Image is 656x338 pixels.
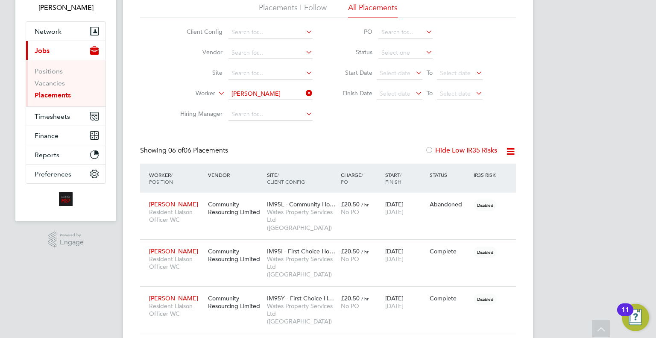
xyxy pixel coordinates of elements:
span: No PO [341,302,359,310]
span: Select date [440,69,471,77]
span: Preferences [35,170,71,178]
input: Search for... [228,88,313,100]
button: Finance [26,126,105,145]
input: Search for... [228,109,313,121]
span: / hr [361,201,369,208]
span: [PERSON_NAME] [149,294,198,302]
label: Site [173,69,223,76]
span: Powered by [60,232,84,239]
span: Resident Liaison Officer WC [149,255,204,270]
button: Jobs [26,41,105,60]
label: Start Date [334,69,372,76]
input: Search for... [378,26,433,38]
span: IM95Y - First Choice H… [267,294,334,302]
div: [DATE] [383,196,428,220]
button: Preferences [26,165,105,183]
span: Wates Property Services Ltd ([GEOGRAPHIC_DATA]) [267,302,337,326]
a: Go to home page [26,192,106,206]
span: No PO [341,255,359,263]
label: PO [334,28,372,35]
div: Complete [430,294,470,302]
span: [DATE] [385,208,404,216]
span: To [424,88,435,99]
input: Search for... [228,47,313,59]
span: Disabled [474,200,497,211]
span: 06 Placements [168,146,228,155]
span: Select date [380,90,410,97]
span: £20.50 [341,247,360,255]
div: Jobs [26,60,105,106]
span: [PERSON_NAME] [149,247,198,255]
span: Select date [440,90,471,97]
div: Showing [140,146,230,155]
span: Jobs [35,47,50,55]
span: Alice Espinosa [26,3,106,13]
span: Wates Property Services Ltd ([GEOGRAPHIC_DATA]) [267,255,337,279]
div: Worker [147,167,206,189]
span: Finance [35,132,59,140]
div: IR35 Risk [471,167,501,182]
span: Disabled [474,294,497,305]
span: / hr [361,248,369,255]
button: Open Resource Center, 11 new notifications [622,304,649,331]
span: Resident Liaison Officer WC [149,302,204,317]
li: Placements I Follow [259,3,327,18]
div: Vendor [206,167,265,182]
div: Abandoned [430,200,470,208]
span: / Position [149,171,173,185]
div: Status [428,167,472,182]
span: Timesheets [35,112,70,121]
div: Community Resourcing Limited [206,290,265,314]
span: / PO [341,171,363,185]
label: Hiring Manager [173,110,223,118]
a: Positions [35,67,63,75]
span: [DATE] [385,255,404,263]
label: Status [334,48,372,56]
label: Finish Date [334,89,372,97]
div: [DATE] [383,243,428,267]
span: Select date [380,69,410,77]
label: Vendor [173,48,223,56]
span: £20.50 [341,200,360,208]
div: Start [383,167,428,189]
input: Select one [378,47,433,59]
span: No PO [341,208,359,216]
div: Complete [430,247,470,255]
span: / Finish [385,171,401,185]
a: Vacancies [35,79,65,87]
span: IM95I - First Choice Ho… [267,247,335,255]
div: Community Resourcing Limited [206,243,265,267]
span: Disabled [474,247,497,258]
li: All Placements [348,3,398,18]
button: Reports [26,145,105,164]
span: / Client Config [267,171,305,185]
span: Wates Property Services Ltd ([GEOGRAPHIC_DATA]) [267,208,337,232]
label: Worker [166,89,215,98]
span: / hr [361,295,369,302]
span: IM95L - Community Ho… [267,200,336,208]
span: Resident Liaison Officer WC [149,208,204,223]
div: 11 [621,310,629,321]
input: Search for... [228,68,313,79]
span: Engage [60,239,84,246]
label: Client Config [173,28,223,35]
div: Charge [339,167,383,189]
span: [DATE] [385,302,404,310]
div: Site [265,167,339,189]
a: [PERSON_NAME]Resident Liaison Officer WCCommunity Resourcing LimitedIM95I - First Choice Ho…Wates... [147,243,516,250]
a: Placements [35,91,71,99]
a: Powered byEngage [48,232,84,248]
a: [PERSON_NAME]Resident Liaison Officer WCCommunity Resourcing LimitedIM95Y - First Choice H…Wates ... [147,290,516,297]
div: [DATE] [383,290,428,314]
span: [PERSON_NAME] [149,200,198,208]
span: Reports [35,151,59,159]
input: Search for... [228,26,313,38]
button: Timesheets [26,107,105,126]
span: 06 of [168,146,184,155]
img: alliancemsp-logo-retina.png [59,192,73,206]
span: To [424,67,435,78]
a: [PERSON_NAME]Resident Liaison Officer WCCommunity Resourcing LimitedIM95L - Community Ho…Wates Pr... [147,196,516,203]
span: Network [35,27,61,35]
button: Network [26,22,105,41]
div: Community Resourcing Limited [206,196,265,220]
